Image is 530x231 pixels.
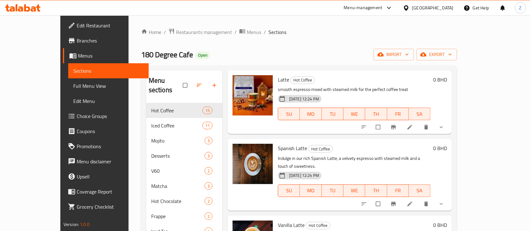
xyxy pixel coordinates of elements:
[202,107,213,114] div: items
[322,108,344,120] button: TU
[239,28,261,36] a: Menus
[387,108,409,120] button: FR
[344,108,365,120] button: WE
[290,76,315,84] div: Hot Coffee
[205,197,213,205] div: items
[168,28,232,36] a: Restaurants management
[73,97,144,105] span: Edit Menu
[63,124,149,139] a: Coupons
[151,197,205,205] div: Hot Chocolate
[78,52,144,59] span: Menus
[141,28,161,36] a: Home
[433,144,447,153] h6: 0 BHD
[203,123,212,129] span: 11
[300,108,322,120] button: MO
[146,148,223,163] div: Desserts3
[322,184,344,197] button: TU
[146,178,223,194] div: Matcha3
[291,76,315,84] span: Hot Coffee
[438,201,444,207] svg: Show Choices
[141,28,457,36] nav: breadcrumb
[411,110,428,119] span: SA
[302,110,319,119] span: MO
[151,212,205,220] span: Frappe
[68,78,149,93] a: Full Menu View
[438,124,444,130] svg: Show Choices
[368,110,384,119] span: TH
[146,194,223,209] div: Hot Chocolate2
[146,118,223,133] div: Iced Coffee11
[519,4,522,11] span: Z
[374,49,414,60] button: import
[387,184,409,197] button: FR
[151,167,205,175] span: V60
[344,4,383,12] div: Menu-management
[324,110,341,119] span: TU
[205,167,213,175] div: items
[149,76,183,95] h2: Menu sections
[205,137,213,144] div: items
[278,75,289,84] span: Latte
[205,198,212,204] span: 2
[233,144,273,184] img: Spanish Latte
[417,49,457,60] button: export
[151,182,205,190] span: Matcha
[344,184,365,197] button: WE
[390,186,406,195] span: FR
[63,199,149,214] a: Grocery Checklist
[309,145,333,153] span: Hot Coffee
[433,75,447,84] h6: 0 BHD
[146,103,223,118] div: Hot Coffee15
[205,138,212,144] span: 3
[281,110,297,119] span: SU
[77,188,144,195] span: Coverage Report
[300,184,322,197] button: MO
[63,18,149,33] a: Edit Restaurant
[247,28,261,36] span: Menus
[146,163,223,178] div: V602
[205,182,213,190] div: items
[73,67,144,75] span: Sections
[202,122,213,129] div: items
[419,120,434,134] button: delete
[372,121,385,133] span: Select to update
[151,107,202,114] span: Hot Coffee
[379,51,409,59] span: import
[151,152,205,160] span: Desserts
[278,155,431,170] p: Indulge in our rich Spanish Latte, a velvety espresso with steamed milk and a touch of sweetness.
[357,197,372,211] button: sort-choices
[77,37,144,44] span: Branches
[77,22,144,29] span: Edit Restaurant
[302,186,319,195] span: MO
[63,220,79,228] span: Version:
[287,172,322,178] span: [DATE] 12:24 PM
[63,184,149,199] a: Coverage Report
[268,28,286,36] span: Sections
[281,186,297,195] span: SU
[77,173,144,180] span: Upsell
[407,201,414,207] a: Edit menu item
[77,203,144,211] span: Grocery Checklist
[365,108,387,120] button: TH
[324,186,341,195] span: TU
[419,197,434,211] button: delete
[63,48,149,63] a: Menus
[278,86,431,93] p: smooth espresso mixed with steamed milk for the perfect coffee treat
[207,78,223,92] button: Add section
[372,198,385,210] span: Select to update
[77,127,144,135] span: Coupons
[278,144,307,153] span: Spanish Latte
[63,33,149,48] a: Branches
[68,93,149,109] a: Edit Menu
[63,154,149,169] a: Menu disclaimer
[205,213,212,219] span: 2
[192,78,207,92] span: Sort sections
[306,222,330,229] span: Hot Coffee
[151,122,202,129] span: Iced Coffee
[164,28,166,36] li: /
